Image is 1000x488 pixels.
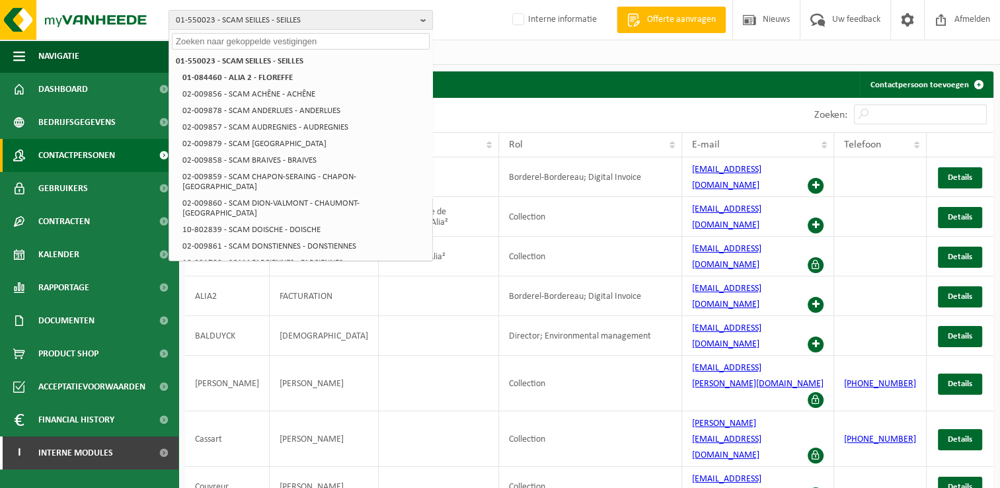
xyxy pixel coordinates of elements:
span: Rol [509,140,523,150]
span: Details [948,435,972,444]
a: [EMAIL_ADDRESS][DOMAIN_NAME] [692,284,761,309]
a: [PHONE_NUMBER] [844,379,916,389]
span: Details [948,332,972,341]
td: BALDUYCK [185,316,270,356]
span: Details [948,173,972,182]
span: Kalender [38,238,79,271]
td: Responsable de Production Alia² [379,197,499,237]
li: 10-801700 - SCAM FARCIENNES - FARCIENNES [178,255,430,271]
span: Details [948,380,972,388]
li: 10-802839 - SCAM DOISCHE - DOISCHE [178,222,430,238]
td: [DEMOGRAPHIC_DATA] [270,316,379,356]
li: 02-009860 - SCAM DION-VALMONT - CHAUMONT-[GEOGRAPHIC_DATA] [178,195,430,222]
span: Dashboard [38,73,88,106]
strong: 01-084460 - ALIA 2 - FLOREFFE [182,73,293,82]
td: Collection [499,356,682,411]
td: FACTURATION [270,276,379,316]
span: Details [948,253,972,261]
span: Product Shop [38,337,98,370]
td: Borderel-Bordereau; Digital Invoice [499,157,682,197]
span: Details [948,292,972,301]
span: I [13,436,25,469]
a: [EMAIL_ADDRESS][DOMAIN_NAME] [692,244,761,270]
td: Borderel-Bordereau; Digital Invoice [499,276,682,316]
a: Details [938,167,982,188]
td: [PERSON_NAME] [270,356,379,411]
li: 02-009859 - SCAM CHAPON-SERAING - CHAPON-[GEOGRAPHIC_DATA] [178,169,430,195]
a: [PHONE_NUMBER] [844,434,916,444]
a: Contactpersoon toevoegen [860,71,992,98]
a: [EMAIL_ADDRESS][DOMAIN_NAME] [692,323,761,349]
span: Rapportage [38,271,89,304]
span: Documenten [38,304,95,337]
span: E-mail [692,140,720,150]
a: Details [938,429,982,450]
li: 02-009879 - SCAM [GEOGRAPHIC_DATA] [178,136,430,152]
td: Director; Environmental management [499,316,682,356]
td: Collection [499,197,682,237]
span: Acceptatievoorwaarden [38,370,145,403]
a: Details [938,207,982,228]
td: Collection [499,237,682,276]
a: Offerte aanvragen [617,7,726,33]
li: 02-009857 - SCAM AUDREGNIES - AUDREGNIES [178,119,430,136]
strong: 01-550023 - SCAM SEILLES - SEILLES [176,57,303,65]
span: Bedrijfsgegevens [38,106,116,139]
span: Navigatie [38,40,79,73]
a: [EMAIL_ADDRESS][DOMAIN_NAME] [692,204,761,230]
label: Zoeken: [814,110,847,120]
button: 01-550023 - SCAM SEILLES - SEILLES [169,10,433,30]
span: Gebruikers [38,172,88,205]
label: Interne informatie [510,10,597,30]
td: [PERSON_NAME] [185,356,270,411]
span: Details [948,213,972,222]
li: 02-009861 - SCAM DONSTIENNES - DONSTIENNES [178,238,430,255]
td: Réception Alia² [379,237,499,276]
span: Contracten [38,205,90,238]
a: Details [938,326,982,347]
td: Collection [499,411,682,467]
a: [EMAIL_ADDRESS][DOMAIN_NAME] [692,165,761,190]
span: Financial History [38,403,114,436]
td: ALIA2 [185,276,270,316]
input: Zoeken naar gekoppelde vestigingen [172,33,430,50]
td: [PERSON_NAME] [270,411,379,467]
span: Offerte aanvragen [644,13,719,26]
a: [EMAIL_ADDRESS][PERSON_NAME][DOMAIN_NAME] [692,363,824,389]
td: Cassart [185,411,270,467]
a: Details [938,374,982,395]
span: Telefoon [844,140,881,150]
a: [PERSON_NAME][EMAIL_ADDRESS][DOMAIN_NAME] [692,419,761,460]
a: Details [938,247,982,268]
a: Details [938,286,982,307]
span: Interne modules [38,436,113,469]
li: 02-009856 - SCAM ACHÊNE - ACHÊNE [178,86,430,102]
li: 02-009858 - SCAM BRAIVES - BRAIVES [178,152,430,169]
span: Contactpersonen [38,139,115,172]
span: 01-550023 - SCAM SEILLES - SEILLES [176,11,415,30]
li: 02-009878 - SCAM ANDERLUES - ANDERLUES [178,102,430,119]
